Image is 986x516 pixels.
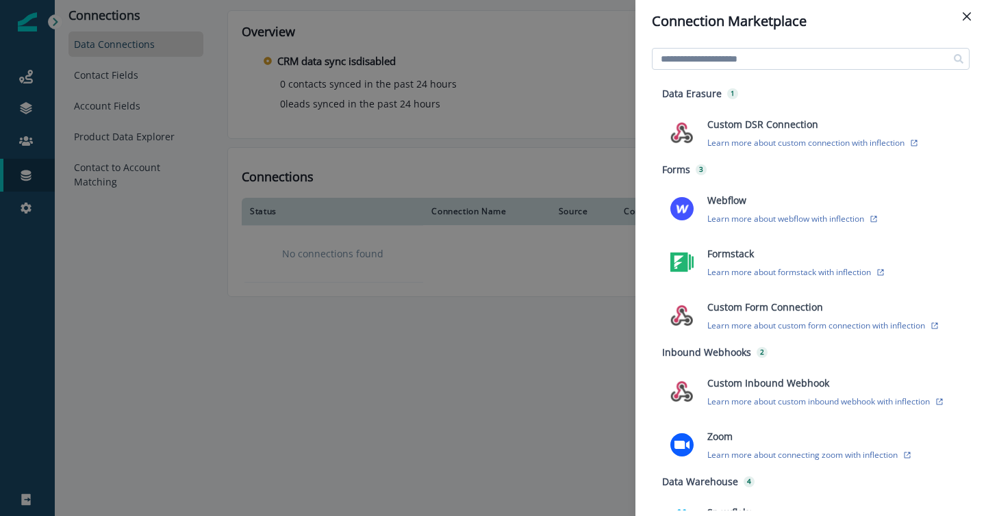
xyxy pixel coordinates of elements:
[707,300,823,314] p: Custom Form Connection
[670,304,694,327] img: custom form
[662,474,738,489] p: Data Warehouse
[652,11,970,31] div: Connection Marketplace
[662,86,722,101] p: Data Erasure
[707,396,930,407] p: Learn more about custom inbound webhook with inflection
[670,250,694,274] img: formstack
[707,137,918,149] button: Learn more about custom connection with inflection
[707,137,905,149] p: Learn more about custom connection with inflection
[707,376,829,390] p: Custom Inbound Webhook
[707,193,746,207] p: Webflow
[707,320,939,331] button: Learn more about custom form connection with inflection
[662,345,751,359] p: Inbound Webhooks
[707,266,871,278] p: Learn more about formstack with inflection
[707,266,885,278] button: Learn more about formstack with inflection
[707,429,733,443] p: Zoom
[707,320,925,331] p: Learn more about custom form connection with inflection
[707,449,898,461] p: Learn more about connecting zoom with inflection
[731,88,735,99] p: 1
[670,197,694,220] img: webflow
[707,117,818,131] p: Custom DSR Connection
[707,396,944,407] button: Learn more about custom inbound webhook with inflection
[670,121,694,144] img: generic inbound webhook
[699,164,703,175] p: 3
[707,213,878,224] button: Learn more about webflow with inflection
[956,5,978,27] button: Close
[662,162,690,177] p: Forms
[707,246,754,261] p: Formstack
[670,380,694,403] img: generic inbound webhook
[670,433,694,456] img: zoom
[747,476,751,487] p: 4
[707,449,911,461] button: Learn more about connecting zoom with inflection
[760,347,764,357] p: 2
[707,213,864,224] p: Learn more about webflow with inflection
